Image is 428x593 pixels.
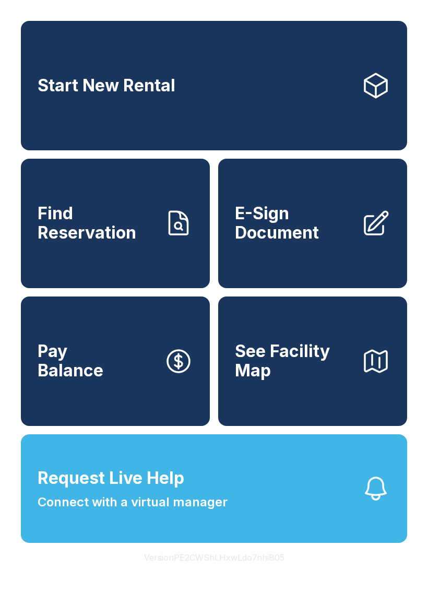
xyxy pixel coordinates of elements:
span: Find Reservation [38,204,156,242]
button: VersionPE2CWShLHxwLdo7nhiB05 [136,543,293,572]
span: Request Live Help [38,466,184,491]
span: Pay Balance [38,342,103,380]
button: Request Live HelpConnect with a virtual manager [21,434,407,543]
span: See Facility Map [235,342,353,380]
button: See Facility Map [218,296,407,426]
a: E-Sign Document [218,159,407,288]
span: E-Sign Document [235,204,353,242]
span: Start New Rental [38,76,175,96]
a: Find Reservation [21,159,210,288]
span: Connect with a virtual manager [38,493,228,512]
a: PayBalance [21,296,210,426]
a: Start New Rental [21,21,407,150]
